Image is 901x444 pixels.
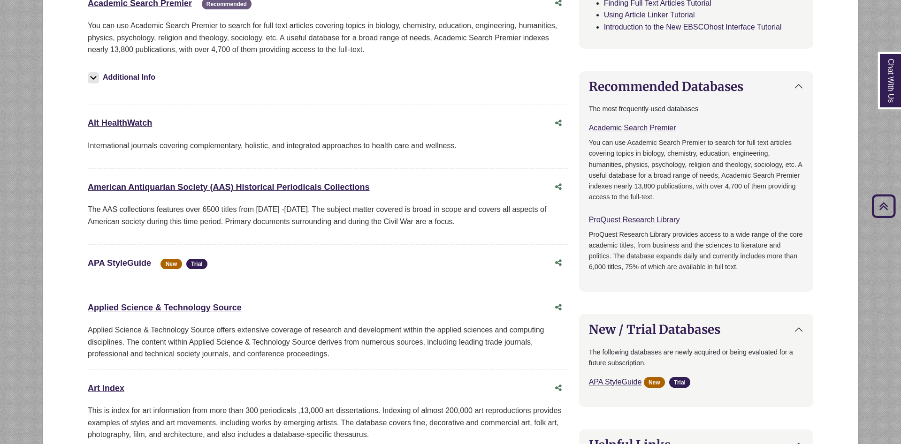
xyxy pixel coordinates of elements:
[589,104,803,114] p: The most frequently-used databases
[549,379,568,397] button: Share this database
[580,72,813,101] button: Recommended Databases
[88,405,568,441] div: This is index for art information from more than 300 periodicals ,13,000 art dissertations. Index...
[88,118,152,128] a: Alt HealthWatch
[160,259,182,270] span: New
[88,203,568,227] p: The AAS collections features over 6500 titles from [DATE] -[DATE]. The subject matter covered is ...
[88,182,370,192] a: American Antiquarian Society (AAS) Historical Periodicals Collections
[589,229,803,272] p: ProQuest Research Library provides access to a wide range of the core academic titles, from busin...
[549,178,568,196] button: Share this database
[644,377,665,388] span: New
[580,315,813,344] button: New / Trial Databases
[88,384,124,393] a: Art Index
[589,137,803,202] p: You can use Academic Search Premier to search for full text articles covering topics in biology, ...
[589,124,676,132] a: Academic Search Premier
[589,347,803,369] p: The following databases are newly acquired or being evaluated for a future subscription.
[589,216,680,224] a: ProQuest Research Library
[88,303,242,312] a: Applied Science & Technology Source
[669,377,690,388] span: Trial
[549,254,568,272] button: Share this database
[549,299,568,316] button: Share this database
[88,20,568,56] p: You can use Academic Search Premier to search for full text articles covering topics in biology, ...
[88,324,568,360] div: Applied Science & Technology Source offers extensive coverage of research and development within ...
[604,11,695,19] a: Using Article Linker Tutorial
[88,140,568,152] p: International journals covering complementary, holistic, and integrated approaches to health care...
[88,258,151,268] a: APA StyleGuide
[604,23,782,31] a: Introduction to the New EBSCOhost Interface Tutorial
[88,71,158,84] button: Additional Info
[589,378,642,386] a: APA StyleGuide
[869,200,899,212] a: Back to Top
[186,259,207,270] span: Trial
[549,114,568,132] button: Share this database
